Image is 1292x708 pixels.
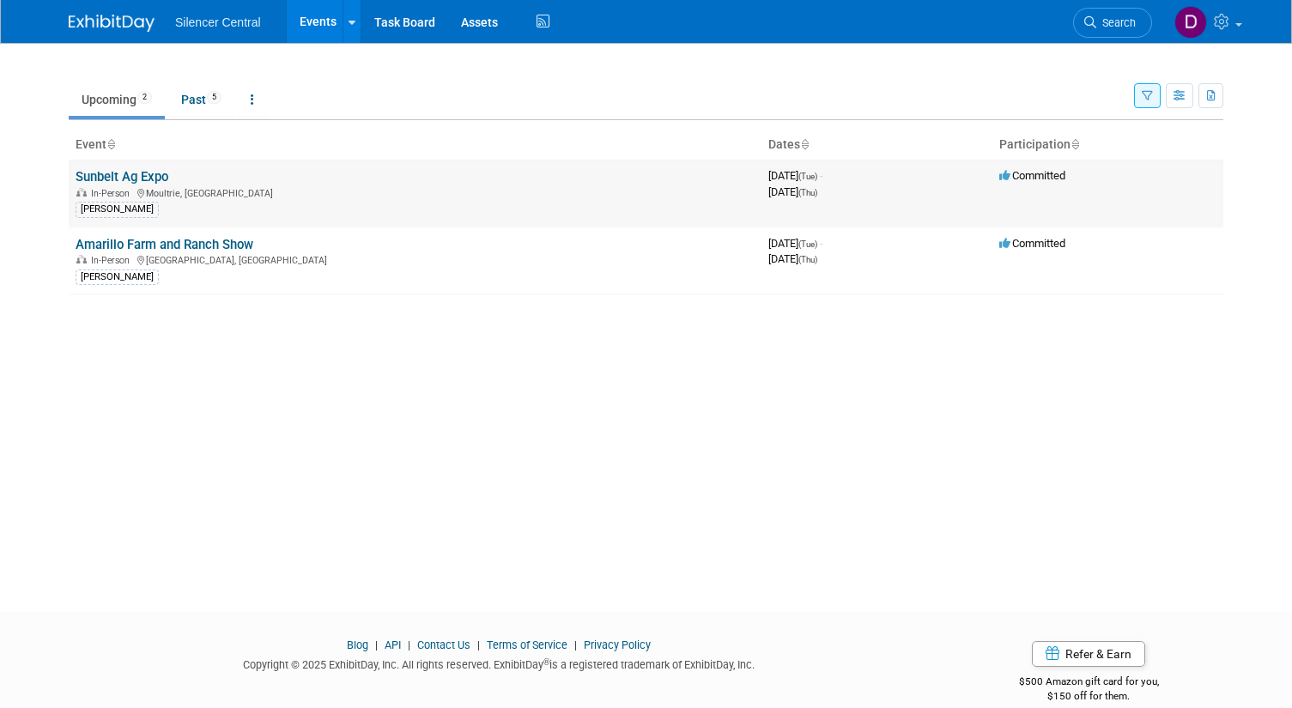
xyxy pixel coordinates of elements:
span: (Thu) [798,188,817,197]
span: 2 [137,91,152,104]
span: [DATE] [768,237,822,250]
div: [PERSON_NAME] [76,269,159,285]
span: [DATE] [768,169,822,182]
span: - [820,237,822,250]
span: | [403,638,415,651]
a: Sort by Start Date [800,137,809,151]
th: Participation [992,130,1223,160]
span: | [473,638,484,651]
a: Past5 [168,83,234,116]
a: Terms of Service [487,638,567,651]
a: API [385,638,401,651]
div: $500 Amazon gift card for you, [954,663,1223,703]
img: In-Person Event [76,255,87,263]
a: Sunbelt Ag Expo [76,169,168,185]
span: Search [1096,16,1136,29]
span: [DATE] [768,185,817,198]
span: In-Person [91,255,135,266]
a: Amarillo Farm and Ranch Show [76,237,253,252]
a: Upcoming2 [69,83,165,116]
span: (Tue) [798,239,817,249]
img: In-Person Event [76,188,87,197]
a: Contact Us [417,638,470,651]
th: Event [69,130,761,160]
div: [PERSON_NAME] [76,202,159,217]
span: | [371,638,382,651]
div: Moultrie, [GEOGRAPHIC_DATA] [76,185,755,199]
span: | [570,638,581,651]
th: Dates [761,130,992,160]
span: [DATE] [768,252,817,265]
span: (Thu) [798,255,817,264]
a: Refer & Earn [1032,641,1145,667]
img: ExhibitDay [69,15,155,32]
span: In-Person [91,188,135,199]
span: 5 [207,91,221,104]
img: Dean Woods [1174,6,1207,39]
span: - [820,169,822,182]
div: Copyright © 2025 ExhibitDay, Inc. All rights reserved. ExhibitDay is a registered trademark of Ex... [69,653,928,673]
span: (Tue) [798,172,817,181]
span: Committed [999,237,1065,250]
div: [GEOGRAPHIC_DATA], [GEOGRAPHIC_DATA] [76,252,755,266]
span: Committed [999,169,1065,182]
a: Sort by Participation Type [1071,137,1079,151]
div: $150 off for them. [954,689,1223,704]
sup: ® [543,657,549,667]
a: Search [1073,8,1152,38]
a: Privacy Policy [584,638,651,651]
span: Silencer Central [175,15,261,29]
a: Sort by Event Name [106,137,115,151]
a: Blog [347,638,368,651]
